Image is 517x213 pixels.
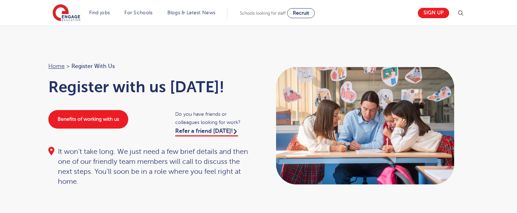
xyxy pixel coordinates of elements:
[293,10,309,16] span: Recruit
[240,11,286,16] span: Schools looking for staff
[48,147,252,187] div: It won’t take long. We just need a few brief details and then one of our friendly team members wi...
[418,8,449,18] a: Sign up
[66,63,70,69] span: >
[175,110,252,126] span: Do you have friends or colleagues looking for work?
[48,63,65,69] a: Home
[48,110,128,129] a: Benefits of working with us
[48,62,252,71] nav: breadcrumb
[124,10,152,15] a: For Schools
[175,128,238,136] a: Refer a friend [DATE]!
[48,78,252,96] h1: Register with us [DATE]!
[167,10,216,15] a: Blogs & Latest News
[71,62,115,71] span: Register with us
[287,8,315,18] a: Recruit
[89,10,110,15] a: Find jobs
[53,4,80,22] img: Engage Education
